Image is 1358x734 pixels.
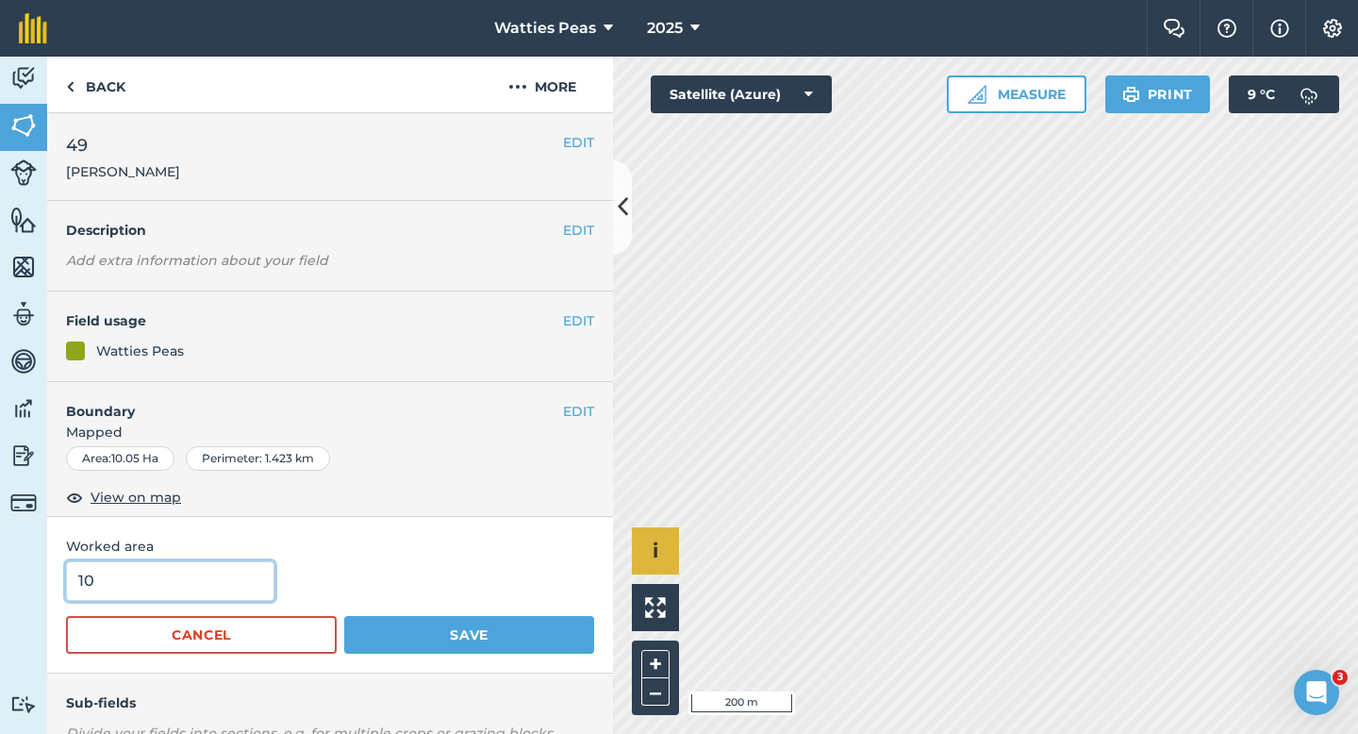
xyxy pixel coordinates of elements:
[1163,19,1185,38] img: Two speech bubbles overlapping with the left bubble in the forefront
[641,650,670,678] button: +
[66,75,75,98] img: svg+xml;base64,PHN2ZyB4bWxucz0iaHR0cDovL3d3dy53My5vcmcvMjAwMC9zdmciIHdpZHRoPSI5IiBoZWlnaHQ9IjI0Ii...
[66,446,174,471] div: Area : 10.05 Ha
[66,132,180,158] span: 49
[1122,83,1140,106] img: svg+xml;base64,PHN2ZyB4bWxucz0iaHR0cDovL3d3dy53My5vcmcvMjAwMC9zdmciIHdpZHRoPSIxOSIgaGVpZ2h0PSIyNC...
[10,300,37,328] img: svg+xml;base64,PD94bWwgdmVyc2lvbj0iMS4wIiBlbmNvZGluZz0idXRmLTgiPz4KPCEtLSBHZW5lcmF0b3I6IEFkb2JlIE...
[66,310,563,331] h4: Field usage
[1105,75,1211,113] button: Print
[10,695,37,713] img: svg+xml;base64,PD94bWwgdmVyc2lvbj0iMS4wIiBlbmNvZGluZz0idXRmLTgiPz4KPCEtLSBHZW5lcmF0b3I6IEFkb2JlIE...
[47,382,563,422] h4: Boundary
[47,692,613,713] h4: Sub-fields
[10,442,37,470] img: svg+xml;base64,PD94bWwgdmVyc2lvbj0iMS4wIiBlbmNvZGluZz0idXRmLTgiPz4KPCEtLSBHZW5lcmF0b3I6IEFkb2JlIE...
[1229,75,1339,113] button: 9 °C
[96,341,184,361] div: Watties Peas
[563,132,594,153] button: EDIT
[651,75,832,113] button: Satellite (Azure)
[66,252,328,269] em: Add extra information about your field
[1216,19,1238,38] img: A question mark icon
[494,17,596,40] span: Watties Peas
[10,64,37,92] img: svg+xml;base64,PD94bWwgdmVyc2lvbj0iMS4wIiBlbmNvZGluZz0idXRmLTgiPz4KPCEtLSBHZW5lcmF0b3I6IEFkb2JlIE...
[1294,670,1339,715] iframe: Intercom live chat
[947,75,1086,113] button: Measure
[344,616,594,654] button: Save
[10,253,37,281] img: svg+xml;base64,PHN2ZyB4bWxucz0iaHR0cDovL3d3dy53My5vcmcvMjAwMC9zdmciIHdpZHRoPSI1NiIgaGVpZ2h0PSI2MC...
[653,539,658,562] span: i
[10,206,37,234] img: svg+xml;base64,PHN2ZyB4bWxucz0iaHR0cDovL3d3dy53My5vcmcvMjAwMC9zdmciIHdpZHRoPSI1NiIgaGVpZ2h0PSI2MC...
[66,486,83,509] img: svg+xml;base64,PHN2ZyB4bWxucz0iaHR0cDovL3d3dy53My5vcmcvMjAwMC9zdmciIHdpZHRoPSIxOCIgaGVpZ2h0PSIyNC...
[10,159,37,186] img: svg+xml;base64,PD94bWwgdmVyc2lvbj0iMS4wIiBlbmNvZGluZz0idXRmLTgiPz4KPCEtLSBHZW5lcmF0b3I6IEFkb2JlIE...
[1321,19,1344,38] img: A cog icon
[563,310,594,331] button: EDIT
[508,75,527,98] img: svg+xml;base64,PHN2ZyB4bWxucz0iaHR0cDovL3d3dy53My5vcmcvMjAwMC9zdmciIHdpZHRoPSIyMCIgaGVpZ2h0PSIyNC...
[10,394,37,423] img: svg+xml;base64,PD94bWwgdmVyc2lvbj0iMS4wIiBlbmNvZGluZz0idXRmLTgiPz4KPCEtLSBHZW5lcmF0b3I6IEFkb2JlIE...
[472,57,613,112] button: More
[10,490,37,516] img: svg+xml;base64,PD94bWwgdmVyc2lvbj0iMS4wIiBlbmNvZGluZz0idXRmLTgiPz4KPCEtLSBHZW5lcmF0b3I6IEFkb2JlIE...
[66,486,181,509] button: View on map
[10,111,37,140] img: svg+xml;base64,PHN2ZyB4bWxucz0iaHR0cDovL3d3dy53My5vcmcvMjAwMC9zdmciIHdpZHRoPSI1NiIgaGVpZ2h0PSI2MC...
[563,220,594,241] button: EDIT
[1333,670,1348,685] span: 3
[968,85,986,104] img: Ruler icon
[66,162,180,181] span: [PERSON_NAME]
[186,446,330,471] div: Perimeter : 1.423 km
[47,57,144,112] a: Back
[1290,75,1328,113] img: svg+xml;base64,PD94bWwgdmVyc2lvbj0iMS4wIiBlbmNvZGluZz0idXRmLTgiPz4KPCEtLSBHZW5lcmF0b3I6IEFkb2JlIE...
[47,422,613,442] span: Mapped
[632,527,679,575] button: i
[1248,75,1275,113] span: 9 ° C
[66,220,594,241] h4: Description
[1270,17,1289,40] img: svg+xml;base64,PHN2ZyB4bWxucz0iaHR0cDovL3d3dy53My5vcmcvMjAwMC9zdmciIHdpZHRoPSIxNyIgaGVpZ2h0PSIxNy...
[19,13,47,43] img: fieldmargin Logo
[645,597,666,618] img: Four arrows, one pointing top left, one top right, one bottom right and the last bottom left
[641,678,670,706] button: –
[563,401,594,422] button: EDIT
[10,347,37,375] img: svg+xml;base64,PD94bWwgdmVyc2lvbj0iMS4wIiBlbmNvZGluZz0idXRmLTgiPz4KPCEtLSBHZW5lcmF0b3I6IEFkb2JlIE...
[647,17,683,40] span: 2025
[91,487,181,508] span: View on map
[66,536,594,557] span: Worked area
[66,616,337,654] button: Cancel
